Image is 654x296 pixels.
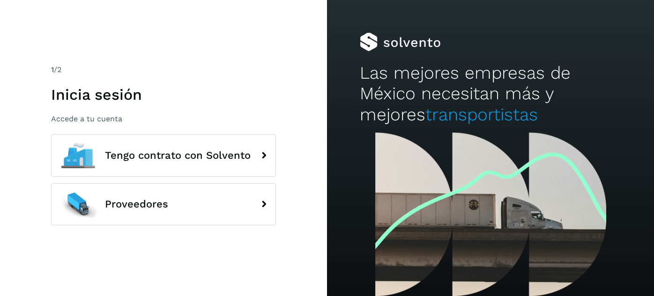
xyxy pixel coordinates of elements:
[51,65,54,74] span: 1
[51,134,276,177] button: Tengo contrato con Solvento
[51,183,276,225] button: Proveedores
[105,150,251,161] span: Tengo contrato con Solvento
[51,64,276,75] div: /2
[51,86,276,104] h1: Inicia sesión
[425,104,538,125] span: transportistas
[105,199,168,210] span: Proveedores
[51,114,276,123] p: Accede a tu cuenta
[360,63,621,125] h2: Las mejores empresas de México necesitan más y mejores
